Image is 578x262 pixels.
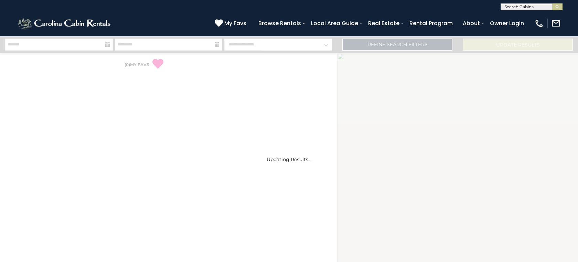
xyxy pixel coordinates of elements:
[486,17,527,29] a: Owner Login
[17,17,113,30] img: White-1-2.png
[308,17,362,29] a: Local Area Guide
[224,19,246,28] span: My Favs
[459,17,483,29] a: About
[215,19,248,28] a: My Favs
[365,17,403,29] a: Real Estate
[255,17,304,29] a: Browse Rentals
[551,19,561,28] img: mail-regular-white.png
[534,19,544,28] img: phone-regular-white.png
[406,17,456,29] a: Rental Program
